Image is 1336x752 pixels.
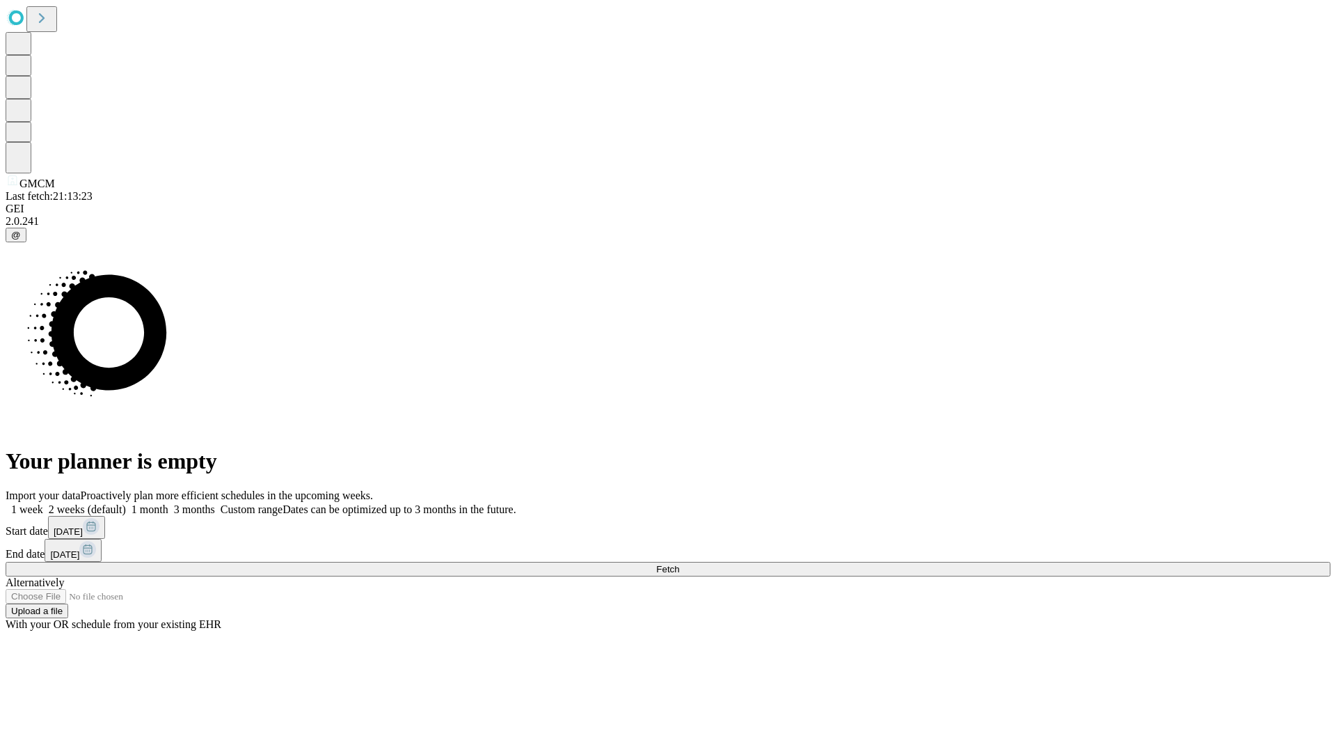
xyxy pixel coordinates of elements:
[54,526,83,537] span: [DATE]
[49,503,126,515] span: 2 weeks (default)
[6,203,1330,215] div: GEI
[221,503,283,515] span: Custom range
[6,448,1330,474] h1: Your planner is empty
[11,503,43,515] span: 1 week
[6,516,1330,539] div: Start date
[174,503,215,515] span: 3 months
[19,178,55,189] span: GMCM
[50,549,79,560] span: [DATE]
[6,190,93,202] span: Last fetch: 21:13:23
[132,503,168,515] span: 1 month
[6,577,64,588] span: Alternatively
[6,604,68,618] button: Upload a file
[6,489,81,501] span: Import your data
[6,562,1330,577] button: Fetch
[81,489,373,501] span: Proactively plan more efficient schedules in the upcoming weeks.
[656,564,679,574] span: Fetch
[6,228,26,242] button: @
[283,503,516,515] span: Dates can be optimized up to 3 months in the future.
[45,539,102,562] button: [DATE]
[6,215,1330,228] div: 2.0.241
[6,618,221,630] span: With your OR schedule from your existing EHR
[48,516,105,539] button: [DATE]
[11,230,21,240] span: @
[6,539,1330,562] div: End date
